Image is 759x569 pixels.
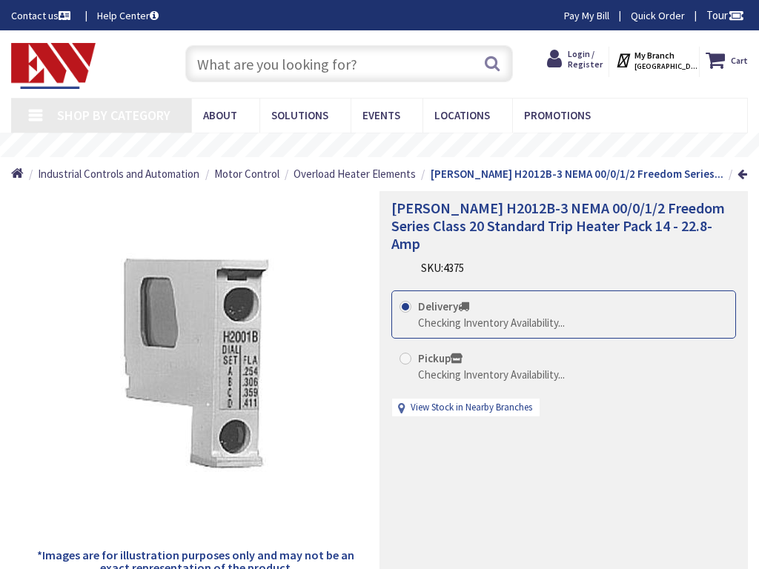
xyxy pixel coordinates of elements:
[706,47,748,73] a: Cart
[214,166,279,182] a: Motor Control
[547,47,603,72] a: Login / Register
[57,107,170,124] span: Shop By Category
[271,108,328,122] span: Solutions
[11,43,96,89] img: Electrical Wholesalers, Inc.
[418,351,463,365] strong: Pickup
[564,8,609,23] a: Pay My Bill
[294,166,416,182] a: Overload Heater Elements
[185,45,512,82] input: What are you looking for?
[631,8,685,23] a: Quick Order
[568,48,603,70] span: Login / Register
[443,261,464,275] span: 4375
[294,167,416,181] span: Overload Heater Elements
[418,367,565,382] div: Checking Inventory Availability...
[434,108,490,122] span: Locations
[38,167,199,181] span: Industrial Controls and Automation
[524,108,591,122] span: Promotions
[731,47,748,73] strong: Cart
[634,61,697,71] span: [GEOGRAPHIC_DATA], [GEOGRAPHIC_DATA]
[276,139,503,152] rs-layer: Free Same Day Pickup at 19 Locations
[84,253,307,475] img: Eaton H2012B-3 NEMA 00/0/1/2 Freedom Series Class 20 Standard Trip Heater Pack 14 - 22.8-Amp
[421,260,464,276] div: SKU:
[431,167,723,181] strong: [PERSON_NAME] H2012B-3 NEMA 00/0/1/2 Freedom Series...
[615,47,693,73] div: My Branch [GEOGRAPHIC_DATA], [GEOGRAPHIC_DATA]
[418,299,469,313] strong: Delivery
[203,108,237,122] span: About
[706,8,744,22] span: Tour
[634,50,675,61] strong: My Branch
[97,8,159,23] a: Help Center
[214,167,279,181] span: Motor Control
[411,401,532,415] a: View Stock in Nearby Branches
[418,315,565,330] div: Checking Inventory Availability...
[362,108,400,122] span: Events
[391,199,725,253] span: [PERSON_NAME] H2012B-3 NEMA 00/0/1/2 Freedom Series Class 20 Standard Trip Heater Pack 14 - 22.8-Amp
[38,166,199,182] a: Industrial Controls and Automation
